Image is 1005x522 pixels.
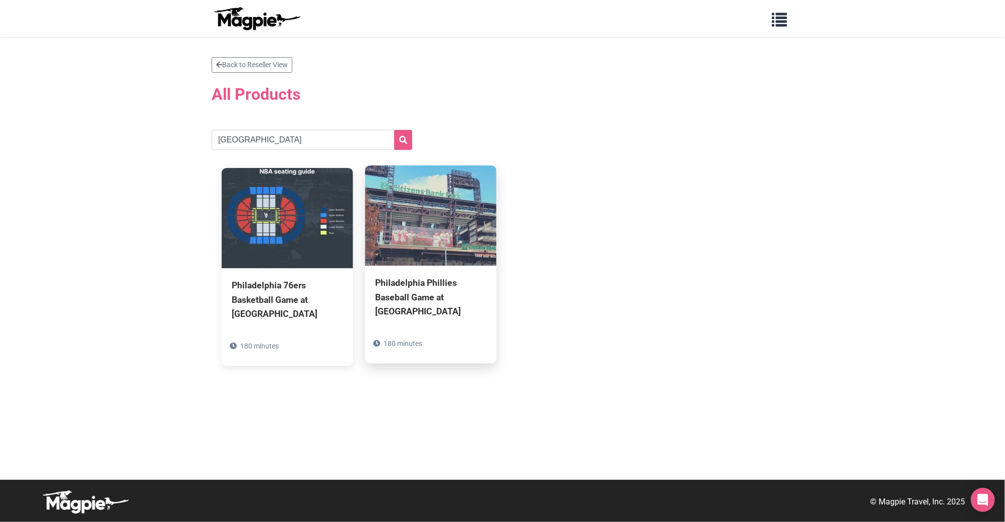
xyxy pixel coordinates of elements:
[365,165,496,266] img: Philadelphia Phillies Baseball Game at Citizens Bank Park
[870,495,965,508] p: © Magpie Travel, Inc. 2025
[365,165,496,363] a: Philadelphia Phillies Baseball Game at [GEOGRAPHIC_DATA] 180 minutes
[232,278,343,320] div: Philadelphia 76ers Basketball Game at [GEOGRAPHIC_DATA]
[212,130,412,150] input: Search products...
[971,488,995,512] div: Open Intercom Messenger
[40,490,130,514] img: logo-white-d94fa1abed81b67a048b3d0f0ab5b955.png
[212,7,302,31] img: logo-ab69f6fb50320c5b225c76a69d11143b.png
[212,79,793,110] h2: All Products
[212,57,292,73] a: Back to Reseller View
[240,342,279,350] span: 180 minutes
[384,339,422,347] span: 180 minutes
[222,168,353,366] a: Philadelphia 76ers Basketball Game at [GEOGRAPHIC_DATA] 180 minutes
[222,168,353,268] img: Philadelphia 76ers Basketball Game at Xfinity Mobile Arena
[375,276,486,318] div: Philadelphia Phillies Baseball Game at [GEOGRAPHIC_DATA]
